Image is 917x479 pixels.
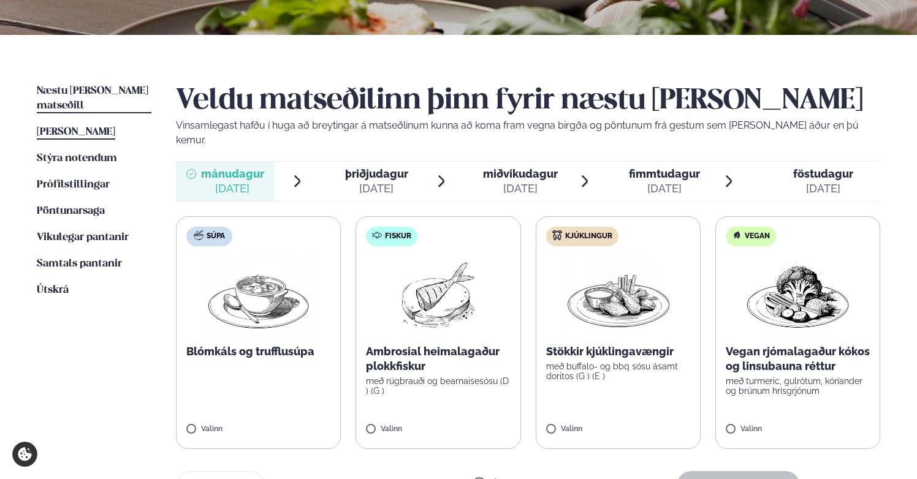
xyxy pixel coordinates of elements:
span: miðvikudagur [483,167,558,180]
span: Stýra notendum [37,153,117,164]
img: Vegan.png [744,256,852,334]
p: Ambrosial heimalagaður plokkfiskur [366,344,510,374]
p: Vegan rjómalagaður kókos og linsubauna réttur [726,344,870,374]
span: þriðjudagur [345,167,408,180]
a: Cookie settings [12,442,37,467]
img: Chicken-wings-legs.png [564,256,672,334]
p: með buffalo- og bbq sósu ásamt doritos (G ) (E ) [546,361,690,381]
a: Samtals pantanir [37,257,122,271]
span: Pöntunarsaga [37,206,105,216]
span: [PERSON_NAME] [37,127,115,137]
span: Kjúklingur [565,232,612,241]
div: [DATE] [483,181,558,196]
a: Pöntunarsaga [37,204,105,219]
span: Vegan [745,232,770,241]
span: Útskrá [37,285,69,295]
span: Súpa [207,232,225,241]
span: föstudagur [793,167,853,180]
div: [DATE] [793,181,853,196]
span: mánudagur [201,167,264,180]
p: Stökkir kjúklingavængir [546,344,690,359]
img: Vegan.svg [732,230,742,240]
p: Vinsamlegast hafðu í huga að breytingar á matseðlinum kunna að koma fram vegna birgða og pöntunum... [176,118,880,148]
span: Prófílstillingar [37,179,110,190]
span: Vikulegar pantanir [37,232,129,243]
span: fimmtudagur [629,167,700,180]
a: Næstu [PERSON_NAME] matseðill [37,84,151,113]
span: Samtals pantanir [37,258,122,269]
img: Soup.png [205,256,313,334]
a: [PERSON_NAME] [37,125,115,140]
img: fish.svg [372,230,382,240]
p: með turmeric, gulrótum, kóríander og brúnum hrísgrjónum [726,376,870,396]
div: [DATE] [201,181,264,196]
img: chicken.svg [552,230,562,240]
p: Blómkáls og trufflusúpa [186,344,330,359]
div: [DATE] [629,181,700,196]
a: Stýra notendum [37,151,117,166]
img: soup.svg [194,230,204,240]
span: Næstu [PERSON_NAME] matseðill [37,86,148,111]
h2: Veldu matseðilinn þinn fyrir næstu [PERSON_NAME] [176,84,880,118]
a: Vikulegar pantanir [37,230,129,245]
span: Fiskur [385,232,411,241]
div: [DATE] [345,181,408,196]
a: Prófílstillingar [37,178,110,192]
p: með rúgbrauði og bearnaisesósu (D ) (G ) [366,376,510,396]
img: fish.png [399,256,478,334]
a: Útskrá [37,283,69,298]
